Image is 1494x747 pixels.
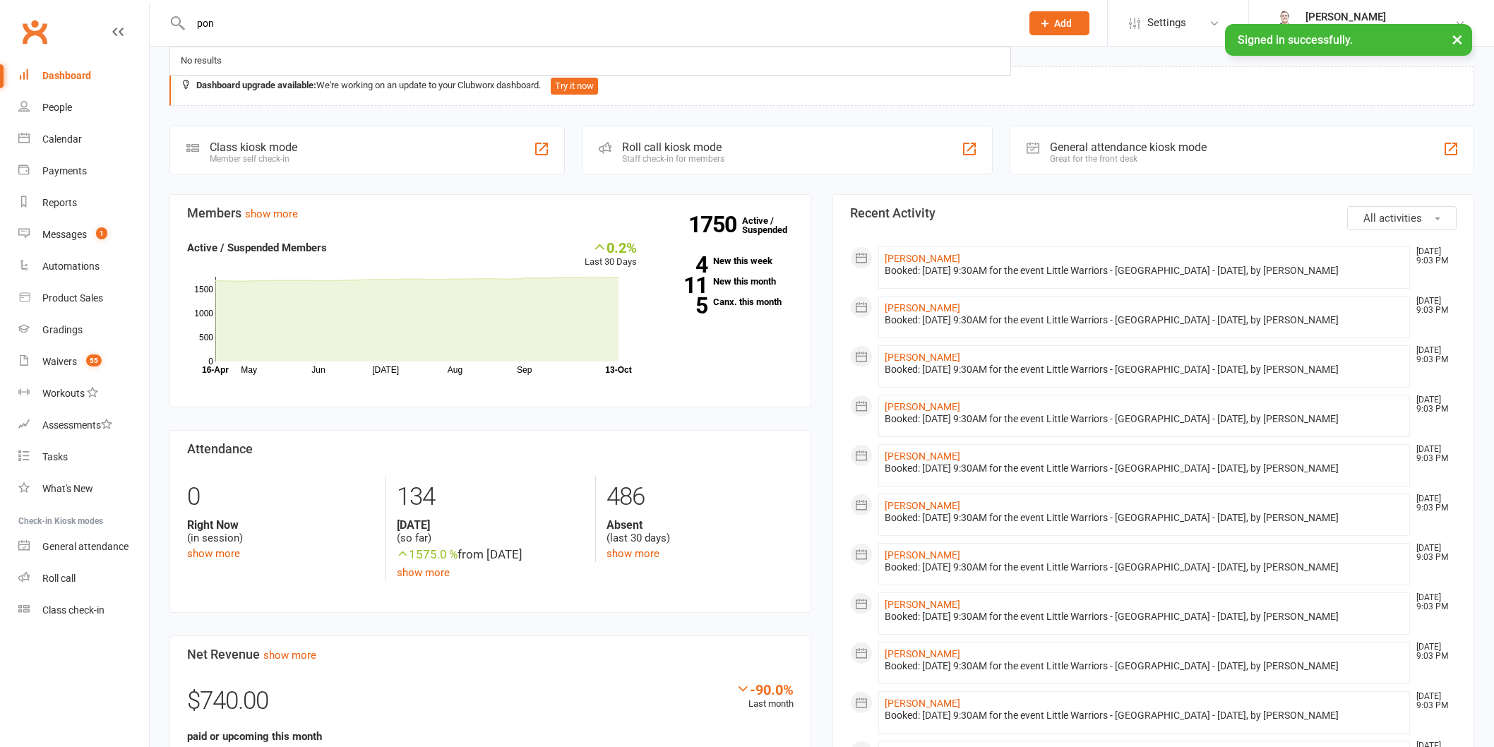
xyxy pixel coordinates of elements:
div: 0 [187,476,375,518]
div: Workouts [42,388,85,399]
time: [DATE] 9:03 PM [1409,692,1456,710]
a: show more [606,547,659,560]
div: People [42,102,72,113]
button: All activities [1347,206,1457,230]
div: Roll call kiosk mode [622,141,724,154]
span: 1575.0 % [397,547,458,561]
a: 5Canx. this month [658,297,794,306]
div: General attendance kiosk mode [1050,141,1207,154]
div: Booked: [DATE] 9:30AM for the event Little Warriors - [GEOGRAPHIC_DATA] - [DATE], by [PERSON_NAME] [885,710,1404,722]
a: Class kiosk mode [18,594,149,626]
a: show more [397,566,450,579]
div: No results [177,51,226,71]
div: Booked: [DATE] 9:30AM for the event Little Warriors - [GEOGRAPHIC_DATA] - [DATE], by [PERSON_NAME] [885,413,1404,425]
h3: Members [187,206,794,220]
a: Automations [18,251,149,282]
button: × [1445,24,1470,54]
div: from [DATE] [397,545,584,564]
div: Booked: [DATE] 9:30AM for the event Little Warriors - [GEOGRAPHIC_DATA] - [DATE], by [PERSON_NAME] [885,265,1404,277]
div: Dashboard [42,70,91,81]
strong: [DATE] [397,518,584,532]
h3: Attendance [187,442,794,456]
div: Last month [736,681,794,712]
h3: Net Revenue [187,647,794,662]
a: Gradings [18,314,149,346]
div: Staff check-in for members [622,154,724,164]
div: -90.0% [736,681,794,697]
strong: 5 [658,295,707,316]
a: 11New this month [658,277,794,286]
a: Messages 1 [18,219,149,251]
div: Booked: [DATE] 9:30AM for the event Little Warriors - [GEOGRAPHIC_DATA] - [DATE], by [PERSON_NAME] [885,462,1404,474]
div: Booked: [DATE] 9:30AM for the event Little Warriors - [GEOGRAPHIC_DATA] - [DATE], by [PERSON_NAME] [885,611,1404,623]
div: Class check-in [42,604,104,616]
a: [PERSON_NAME] [885,401,960,412]
strong: 4 [658,254,707,275]
div: Reports [42,197,77,208]
span: All activities [1363,212,1422,225]
div: Messages [42,229,87,240]
a: What's New [18,473,149,505]
div: Automations [42,261,100,272]
a: [PERSON_NAME] [885,302,960,313]
a: [PERSON_NAME] [885,352,960,363]
div: Last 30 Days [585,239,637,270]
a: [PERSON_NAME] [885,599,960,610]
a: 4New this week [658,256,794,265]
div: (in session) [187,518,375,545]
a: [PERSON_NAME] [885,450,960,462]
div: Roll call [42,573,76,584]
a: Roll call [18,563,149,594]
strong: Right Now [187,518,375,532]
a: Payments [18,155,149,187]
span: 1 [96,227,107,239]
div: Booked: [DATE] 9:30AM for the event Little Warriors - [GEOGRAPHIC_DATA] - [DATE], by [PERSON_NAME] [885,561,1404,573]
div: Class kiosk mode [210,141,297,154]
div: 486 [606,476,794,518]
div: $740.00 [187,681,794,728]
strong: 11 [658,275,707,296]
a: show more [263,649,316,662]
div: Tasks [42,451,68,462]
div: Payments [42,165,87,177]
a: Assessments [18,410,149,441]
a: [PERSON_NAME] [885,648,960,659]
div: (so far) [397,518,584,545]
a: 1750Active / Suspended [742,205,804,245]
a: [PERSON_NAME] [885,500,960,511]
div: 0.2% [585,239,637,255]
a: [PERSON_NAME] [885,549,960,561]
a: Clubworx [17,14,52,49]
div: We're working on an update to your Clubworx dashboard. [169,66,1474,106]
strong: paid or upcoming this month [187,730,322,743]
h3: Recent Activity [850,206,1457,220]
div: Booked: [DATE] 9:30AM for the event Little Warriors - [GEOGRAPHIC_DATA] - [DATE], by [PERSON_NAME] [885,314,1404,326]
time: [DATE] 9:03 PM [1409,346,1456,364]
a: Calendar [18,124,149,155]
a: Reports [18,187,149,219]
div: Great for the front desk [1050,154,1207,164]
div: (last 30 days) [606,518,794,545]
div: Gradings [42,324,83,335]
div: Waivers [42,356,77,367]
time: [DATE] 9:03 PM [1409,297,1456,315]
div: 134 [397,476,584,518]
button: Try it now [551,78,598,95]
div: [PERSON_NAME] [1305,11,1454,23]
div: Product Sales [42,292,103,304]
time: [DATE] 9:03 PM [1409,445,1456,463]
strong: Absent [606,518,794,532]
div: Booked: [DATE] 9:30AM for the event Little Warriors - [GEOGRAPHIC_DATA] - [DATE], by [PERSON_NAME] [885,364,1404,376]
time: [DATE] 9:03 PM [1409,395,1456,414]
strong: 1750 [688,214,742,235]
time: [DATE] 9:03 PM [1409,643,1456,661]
span: Settings [1147,7,1186,39]
a: show more [187,547,240,560]
span: Signed in successfully. [1238,33,1353,47]
strong: Dashboard upgrade available: [196,80,316,90]
a: Waivers 55 [18,346,149,378]
a: Product Sales [18,282,149,314]
a: Workouts [18,378,149,410]
a: Dashboard [18,60,149,92]
time: [DATE] 9:03 PM [1409,247,1456,265]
